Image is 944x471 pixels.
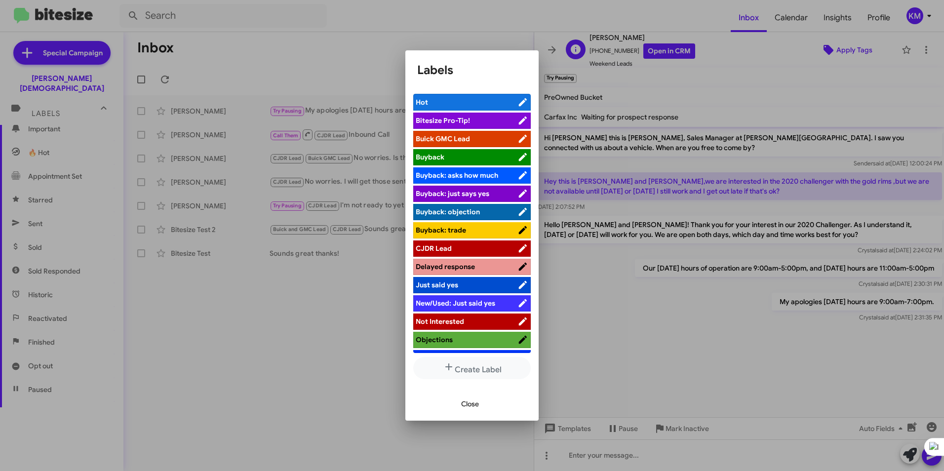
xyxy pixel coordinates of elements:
button: Create Label [413,357,531,379]
span: Buyback: asks how much [416,171,498,180]
span: CJDR Lead [416,244,452,253]
span: Not Interested [416,317,464,326]
span: Objections [416,335,453,344]
h1: Labels [417,62,527,78]
span: Just said yes [416,280,458,289]
button: Close [453,395,487,413]
span: Delayed response [416,262,475,271]
span: Bitesize Pro-Tip! [416,116,470,125]
span: Hot [416,98,428,107]
span: Buyback: just says yes [416,189,489,198]
span: Close [461,395,479,413]
span: Buyback: trade [416,226,466,235]
span: Buyback: objection [416,207,480,216]
span: Buyback [416,153,444,161]
span: New/Used: Just said yes [416,299,495,308]
span: Buick GMC Lead [416,134,470,143]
